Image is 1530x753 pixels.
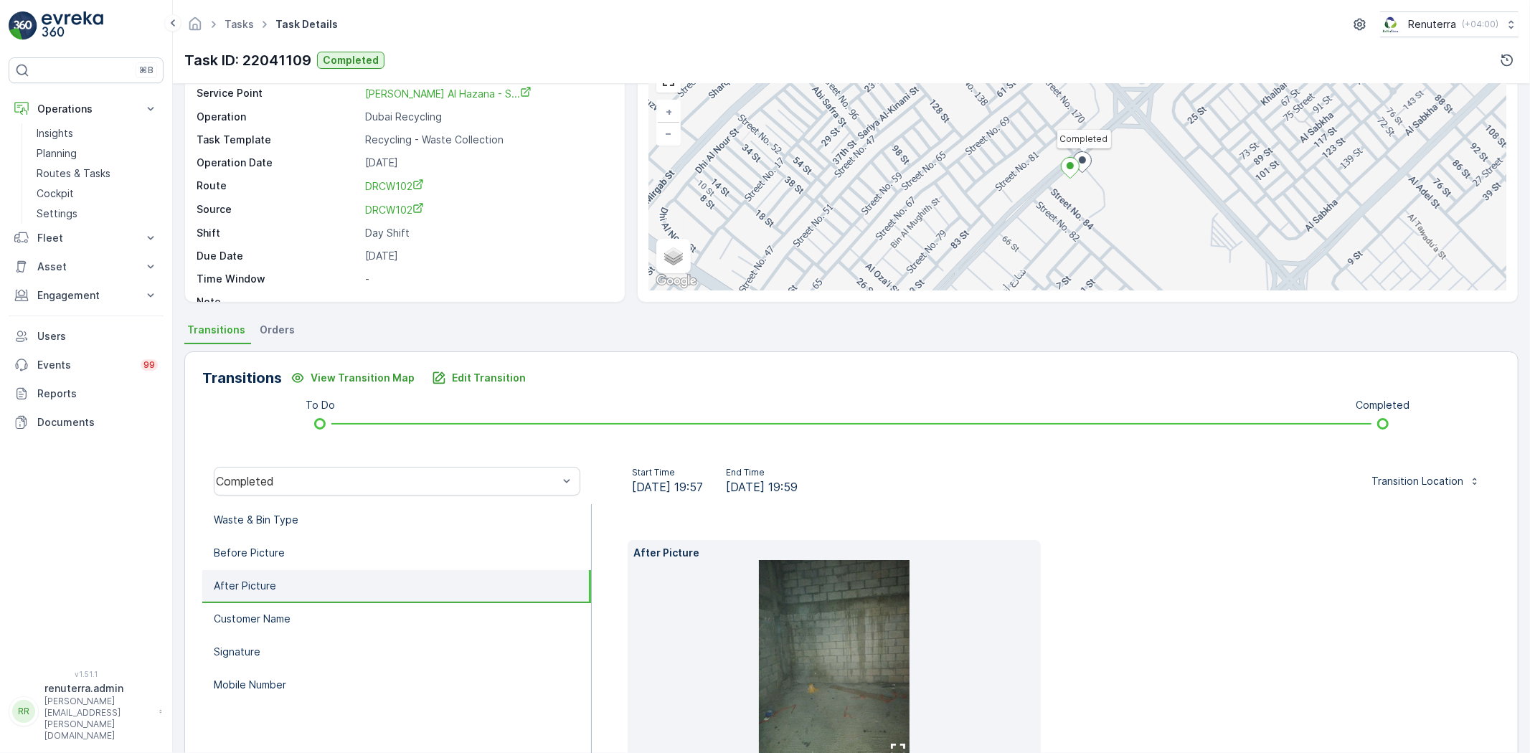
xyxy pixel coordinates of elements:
[37,146,77,161] p: Planning
[365,226,610,240] p: Day Shift
[37,260,135,274] p: Asset
[9,670,164,678] span: v 1.51.1
[365,133,610,147] p: Recycling - Waste Collection
[31,164,164,184] a: Routes & Tasks
[197,86,359,101] p: Service Point
[139,65,154,76] p: ⌘B
[9,11,37,40] img: logo
[653,272,700,290] img: Google
[365,156,610,170] p: [DATE]
[9,95,164,123] button: Operations
[1371,474,1463,488] p: Transition Location
[42,11,103,40] img: logo_light-DOdMpM7g.png
[365,180,424,192] span: DRCW102
[365,110,610,124] p: Dubai Recycling
[666,105,672,118] span: +
[365,295,610,309] p: -
[31,204,164,224] a: Settings
[658,123,679,144] a: Zoom Out
[187,323,245,337] span: Transitions
[197,202,359,217] p: Source
[9,351,164,379] a: Events99
[37,288,135,303] p: Engagement
[452,371,526,385] p: Edit Transition
[282,366,423,389] button: View Transition Map
[214,579,276,593] p: After Picture
[423,366,534,389] button: Edit Transition
[323,53,379,67] p: Completed
[197,156,359,170] p: Operation Date
[37,231,135,245] p: Fleet
[653,272,700,290] a: Open this area in Google Maps (opens a new window)
[306,398,335,412] p: To Do
[37,207,77,221] p: Settings
[214,612,291,626] p: Customer Name
[365,86,532,100] a: Lulu Hypermarket Al Hazana - S...
[187,22,203,34] a: Homepage
[37,186,74,201] p: Cockpit
[9,281,164,310] button: Engagement
[632,467,703,478] p: Start Time
[9,252,164,281] button: Asset
[9,681,164,742] button: RRrenuterra.admin[PERSON_NAME][EMAIL_ADDRESS][PERSON_NAME][DOMAIN_NAME]
[311,371,415,385] p: View Transition Map
[658,240,689,272] a: Layers
[1380,16,1402,32] img: Screenshot_2024-07-26_at_13.33.01.png
[184,49,311,71] p: Task ID: 22041109
[365,204,424,216] span: DRCW102
[44,696,152,742] p: [PERSON_NAME][EMAIL_ADDRESS][PERSON_NAME][DOMAIN_NAME]
[658,101,679,123] a: Zoom In
[260,323,295,337] span: Orders
[37,358,132,372] p: Events
[317,52,384,69] button: Completed
[37,415,158,430] p: Documents
[37,102,135,116] p: Operations
[225,18,254,30] a: Tasks
[197,133,359,147] p: Task Template
[9,379,164,408] a: Reports
[197,110,359,124] p: Operation
[214,678,286,692] p: Mobile Number
[1380,11,1519,37] button: Renuterra(+04:00)
[216,475,558,488] div: Completed
[632,478,703,496] span: [DATE] 19:57
[726,467,798,478] p: End Time
[214,645,260,659] p: Signature
[31,143,164,164] a: Planning
[37,329,158,344] p: Users
[365,249,610,263] p: [DATE]
[143,359,155,371] p: 99
[197,295,359,309] p: Note
[197,226,359,240] p: Shift
[365,179,610,194] a: DRCW102
[37,126,73,141] p: Insights
[633,546,1035,560] p: After Picture
[197,179,359,194] p: Route
[273,17,341,32] span: Task Details
[665,127,672,139] span: −
[37,166,110,181] p: Routes & Tasks
[44,681,152,696] p: renuterra.admin
[12,700,35,723] div: RR
[9,322,164,351] a: Users
[214,513,298,527] p: Waste & Bin Type
[365,87,532,100] span: [PERSON_NAME] Al Hazana - S...
[9,408,164,437] a: Documents
[37,387,158,401] p: Reports
[202,367,282,389] p: Transitions
[726,478,798,496] span: [DATE] 19:59
[1408,17,1456,32] p: Renuterra
[31,184,164,204] a: Cockpit
[1356,398,1409,412] p: Completed
[365,202,610,217] a: DRCW102
[197,272,359,286] p: Time Window
[1462,19,1498,30] p: ( +04:00 )
[197,249,359,263] p: Due Date
[365,272,610,286] p: -
[1363,470,1489,493] button: Transition Location
[9,224,164,252] button: Fleet
[214,546,285,560] p: Before Picture
[31,123,164,143] a: Insights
